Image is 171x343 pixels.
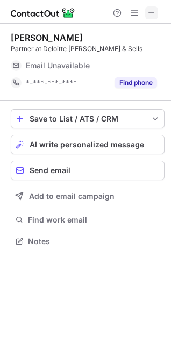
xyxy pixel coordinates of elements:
[30,140,144,149] span: AI write personalized message
[26,61,90,70] span: Email Unavailable
[11,161,165,180] button: Send email
[11,6,75,19] img: ContactOut v5.3.10
[11,187,165,206] button: Add to email campaign
[11,44,165,54] div: Partner at Deloitte [PERSON_NAME] & Sells
[28,215,160,225] span: Find work email
[115,77,157,88] button: Reveal Button
[11,32,83,43] div: [PERSON_NAME]
[30,166,70,175] span: Send email
[11,212,165,227] button: Find work email
[11,135,165,154] button: AI write personalized message
[28,237,160,246] span: Notes
[11,234,165,249] button: Notes
[11,109,165,128] button: save-profile-one-click
[30,115,146,123] div: Save to List / ATS / CRM
[29,192,115,201] span: Add to email campaign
